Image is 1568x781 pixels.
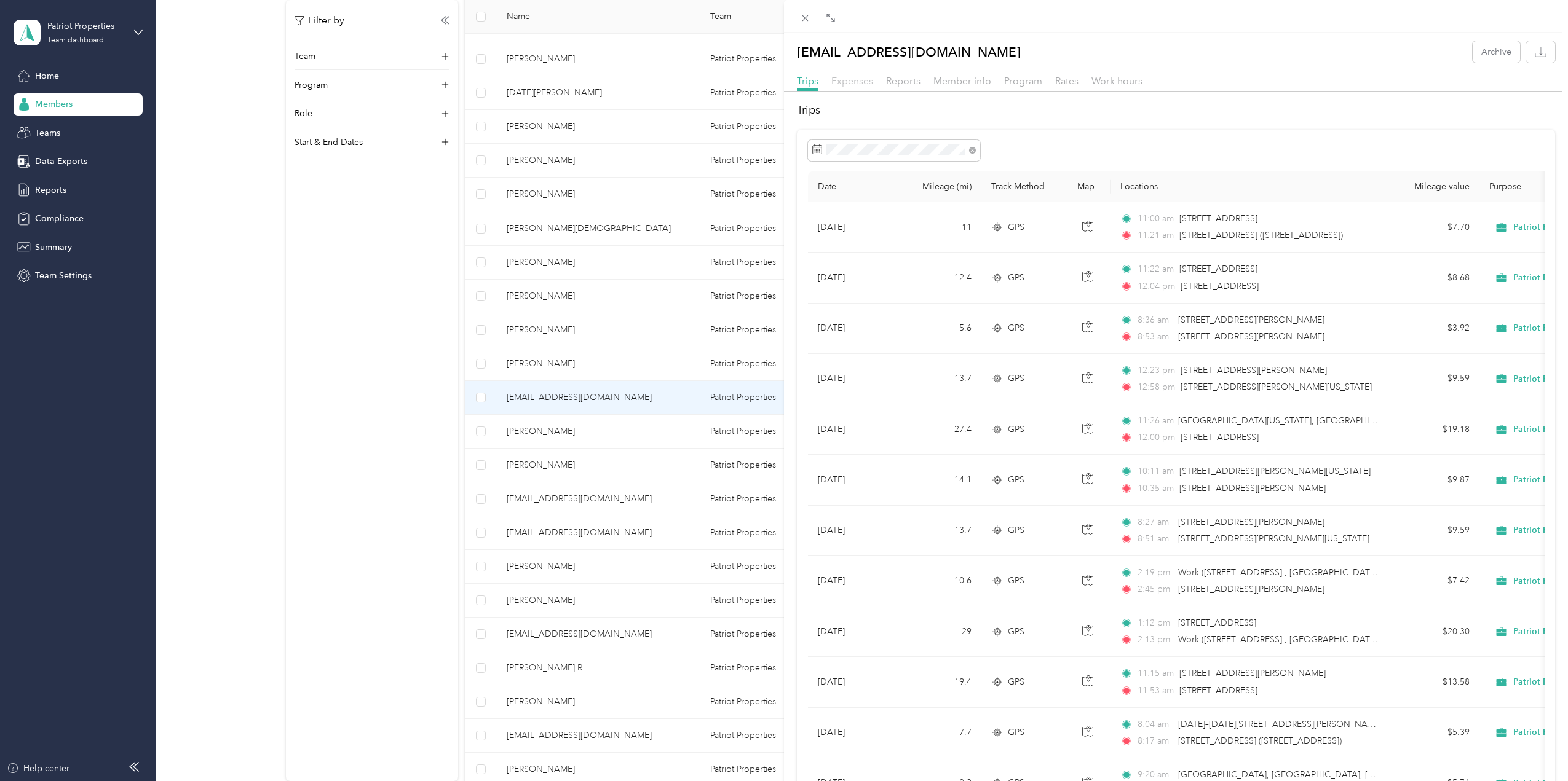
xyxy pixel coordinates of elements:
span: 11:26 am [1138,414,1173,428]
th: Mileage value [1393,171,1479,202]
span: 1:12 pm [1138,616,1173,630]
span: [STREET_ADDRESS][PERSON_NAME][US_STATE] [1178,533,1369,544]
span: [STREET_ADDRESS][PERSON_NAME] [1181,365,1327,375]
span: 8:27 am [1138,516,1173,529]
span: GPS [1008,675,1024,689]
td: $13.58 [1393,657,1479,707]
td: $9.59 [1393,354,1479,404]
span: GPS [1008,423,1024,436]
span: 10:35 am [1138,482,1174,495]
th: Map [1067,171,1111,202]
span: Trips [797,75,818,87]
span: 12:23 pm [1138,364,1175,377]
span: Reports [886,75,921,87]
td: 12.4 [900,253,981,303]
td: [DATE] [808,708,900,758]
span: GPS [1008,726,1024,739]
span: [STREET_ADDRESS][PERSON_NAME] [1178,517,1324,527]
span: Work hours [1091,75,1142,87]
td: [DATE] [808,404,900,455]
td: [DATE] [808,506,900,556]
span: 12:04 pm [1138,280,1175,293]
h2: Trips [797,102,1555,119]
td: 10.6 [900,556,981,606]
span: 2:13 pm [1138,633,1173,646]
span: GPS [1008,473,1024,487]
td: $7.42 [1393,556,1479,606]
td: [DATE] [808,556,900,606]
td: [DATE] [808,657,900,707]
iframe: Everlance-gr Chat Button Frame [1499,712,1568,781]
span: [STREET_ADDRESS] [1181,432,1259,442]
td: $7.70 [1393,202,1479,253]
td: 14.1 [900,455,981,505]
th: Mileage (mi) [900,171,981,202]
td: [DATE] [808,304,900,354]
span: 12:00 pm [1138,431,1175,444]
th: Track Method [981,171,1067,202]
span: [STREET_ADDRESS][PERSON_NAME][US_STATE] [1181,382,1372,392]
span: 11:53 am [1138,684,1174,697]
span: 11:21 am [1138,229,1174,242]
span: GPS [1008,524,1024,537]
span: [STREET_ADDRESS][PERSON_NAME] [1178,584,1324,594]
td: 13.7 [900,354,981,404]
span: [STREET_ADDRESS] [1179,213,1257,224]
span: Rates [1055,75,1079,87]
span: [STREET_ADDRESS] [1181,281,1259,291]
span: [STREET_ADDRESS] [1178,618,1256,628]
td: [DATE] [808,354,900,404]
span: [GEOGRAPHIC_DATA][US_STATE], [GEOGRAPHIC_DATA] [1178,415,1405,426]
td: $20.30 [1393,606,1479,657]
span: 8:17 am [1138,734,1173,748]
td: 27.4 [900,404,981,455]
td: $19.18 [1393,404,1479,455]
span: [STREET_ADDRESS][PERSON_NAME] [1178,315,1324,325]
span: 2:45 pm [1138,583,1173,596]
td: [DATE] [808,455,900,505]
td: $9.59 [1393,506,1479,556]
span: GPS [1008,221,1024,234]
span: GPS [1008,625,1024,638]
span: 2:19 pm [1138,566,1173,579]
span: 8:53 am [1138,330,1173,343]
p: [EMAIL_ADDRESS][DOMAIN_NAME] [797,41,1021,63]
span: 10:11 am [1138,465,1174,478]
span: [STREET_ADDRESS] ([STREET_ADDRESS]) [1179,230,1343,240]
span: 11:22 am [1138,262,1174,276]
span: [STREET_ADDRESS] [1179,685,1257,696]
span: 8:51 am [1138,532,1173,546]
span: [GEOGRAPHIC_DATA], [GEOGRAPHIC_DATA], [GEOGRAPHIC_DATA], [GEOGRAPHIC_DATA] [1178,769,1547,780]
th: Date [808,171,900,202]
span: [STREET_ADDRESS][PERSON_NAME] [1178,331,1324,342]
td: $9.87 [1393,455,1479,505]
span: 12:58 pm [1138,380,1175,394]
td: 19.4 [900,657,981,707]
td: 29 [900,606,981,657]
td: $5.39 [1393,708,1479,758]
span: GPS [1008,321,1024,335]
td: 13.7 [900,506,981,556]
span: [STREET_ADDRESS][PERSON_NAME][US_STATE] [1179,466,1371,476]
th: Locations [1111,171,1393,202]
button: Archive [1473,41,1520,63]
span: GPS [1008,574,1024,587]
span: [STREET_ADDRESS] ([STREET_ADDRESS]) [1178,736,1342,746]
td: [DATE] [808,606,900,657]
span: Expenses [831,75,873,87]
span: Member info [933,75,991,87]
span: 8:36 am [1138,313,1173,327]
span: Work ([STREET_ADDRESS] , [GEOGRAPHIC_DATA], [GEOGRAPHIC_DATA]) [1178,634,1474,645]
td: $3.92 [1393,304,1479,354]
span: [STREET_ADDRESS] [1179,264,1257,274]
span: GPS [1008,372,1024,385]
span: [STREET_ADDRESS][PERSON_NAME] [1179,483,1326,493]
span: GPS [1008,271,1024,285]
td: 11 [900,202,981,253]
span: 11:15 am [1138,667,1174,680]
span: [DATE]–[DATE][STREET_ADDRESS][PERSON_NAME] [1178,719,1382,729]
td: $8.68 [1393,253,1479,303]
span: Program [1004,75,1042,87]
td: 7.7 [900,708,981,758]
td: [DATE] [808,202,900,253]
